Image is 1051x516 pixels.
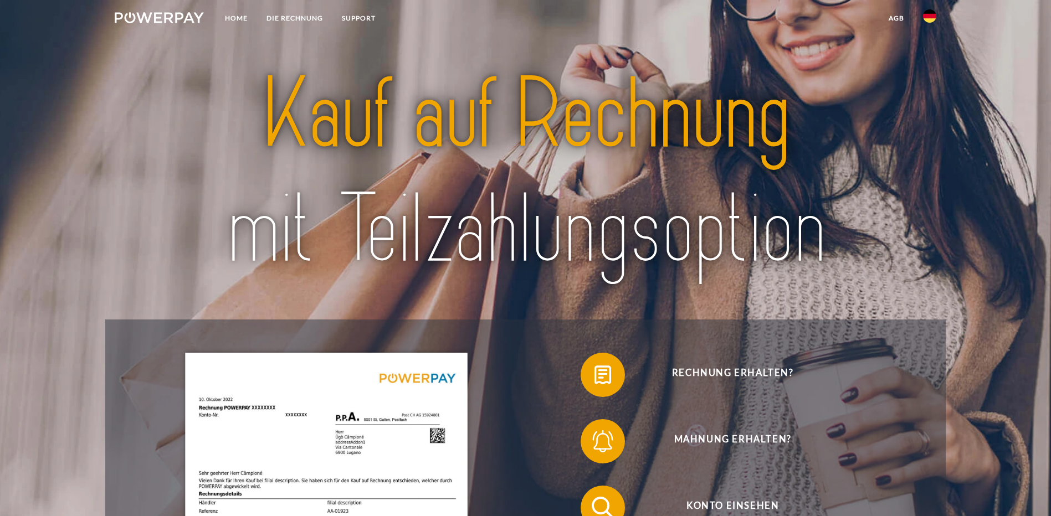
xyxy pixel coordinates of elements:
span: Rechnung erhalten? [597,353,868,397]
img: title-powerpay_de.svg [155,51,896,293]
button: Mahnung erhalten? [581,419,869,463]
img: qb_bell.svg [589,427,617,455]
a: SUPPORT [332,8,385,28]
a: DIE RECHNUNG [257,8,332,28]
img: logo-powerpay-white.svg [115,12,204,23]
img: qb_bill.svg [589,361,617,389]
button: Rechnung erhalten? [581,353,869,397]
a: agb [879,8,914,28]
span: Mahnung erhalten? [597,419,868,463]
img: de [923,9,936,23]
a: Home [216,8,257,28]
